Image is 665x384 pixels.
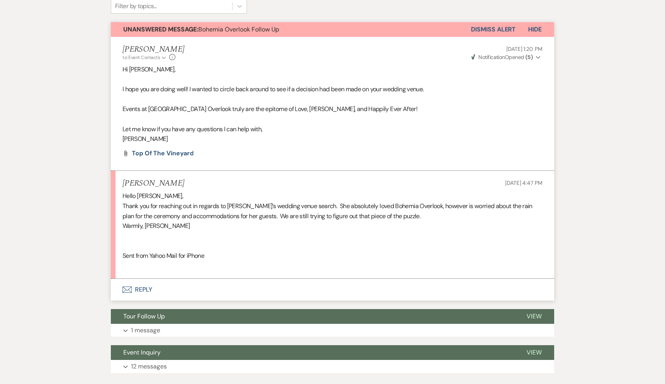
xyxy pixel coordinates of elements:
[514,309,554,324] button: View
[123,25,198,33] strong: Unanswered Message:
[471,54,533,61] span: Opened
[527,312,542,320] span: View
[111,360,554,373] button: 12 messages
[514,345,554,360] button: View
[111,324,554,337] button: 1 message
[122,45,184,54] h5: [PERSON_NAME]
[122,179,184,188] h5: [PERSON_NAME]
[111,345,514,360] button: Event Inquiry
[122,85,423,93] span: I hope you are doing well! I wanted to circle back around to see if a decision had been made on y...
[122,54,167,61] button: to: Event Contacts
[528,25,542,33] span: Hide
[506,45,542,52] span: [DATE] 1:20 PM
[122,134,542,144] p: [PERSON_NAME]
[123,312,165,320] span: Tour Follow Up
[131,361,167,372] p: 12 messages
[132,149,193,157] span: Top of the Vineyard
[122,64,542,75] p: Hi [PERSON_NAME],
[115,2,157,11] div: Filter by topics...
[470,53,542,61] button: NotificationOpened (5)
[527,348,542,356] span: View
[132,150,193,156] a: Top of the Vineyard
[123,348,161,356] span: Event Inquiry
[478,54,504,61] span: Notification
[505,179,542,186] span: [DATE] 4:47 PM
[122,54,160,61] span: to: Event Contacts
[131,325,160,335] p: 1 message
[122,124,542,134] p: Let me know if you have any questions I can help with,
[111,309,514,324] button: Tour Follow Up
[471,22,516,37] button: Dismiss Alert
[111,279,554,301] button: Reply
[122,105,417,113] span: Events at [GEOGRAPHIC_DATA] Overlook truly are the epitome of Love, [PERSON_NAME], and Happily Ev...
[525,54,533,61] strong: ( 5 )
[111,22,471,37] button: Unanswered Message:Bohemia Overlook Follow Up
[123,25,279,33] span: Bohemia Overlook Follow Up
[516,22,554,37] button: Hide
[122,191,542,271] div: Hello [PERSON_NAME], Thank you for reaching out in regards to [PERSON_NAME]’s wedding venue searc...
